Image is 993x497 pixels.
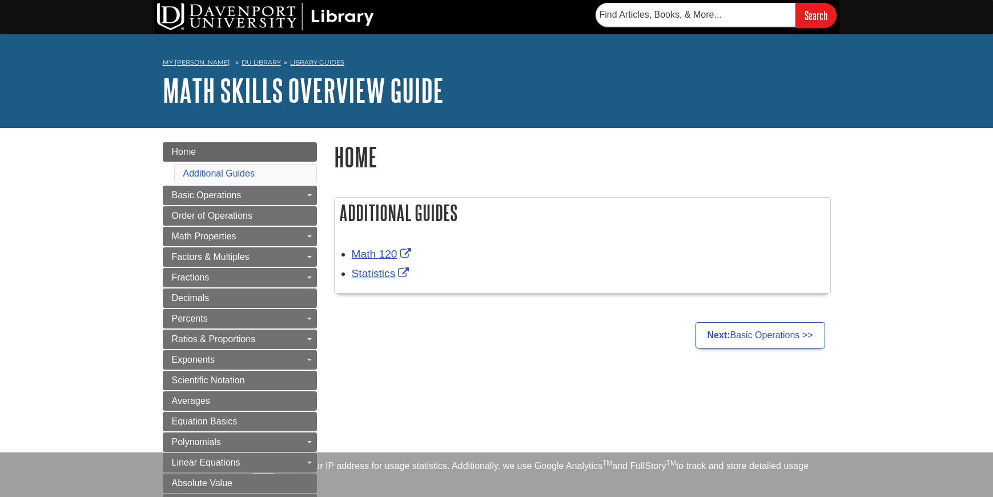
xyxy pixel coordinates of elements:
[602,459,612,467] sup: TM
[163,459,831,490] div: This site uses cookies and records your IP address for usage statistics. Additionally, we use Goo...
[163,55,831,73] nav: breadcrumb
[334,142,831,171] h1: Home
[163,453,317,472] a: Linear Equations
[163,58,230,67] a: My [PERSON_NAME]
[163,412,317,431] a: Equation Basics
[596,3,837,27] form: Searches DU Library's articles, books, and more
[172,211,252,221] span: Order of Operations
[172,355,215,364] span: Exponents
[163,350,317,370] a: Exponents
[183,169,255,178] a: Additional Guides
[242,58,281,66] a: DU Library
[290,58,344,66] a: Library Guides
[666,459,676,467] sup: TM
[163,268,317,287] a: Fractions
[163,247,317,267] a: Factors & Multiples
[695,322,825,348] a: Next:Basic Operations >>
[172,416,238,426] span: Equation Basics
[172,458,240,467] span: Linear Equations
[163,371,317,390] a: Scientific Notation
[163,391,317,411] a: Averages
[163,186,317,205] a: Basic Operations
[172,293,210,303] span: Decimals
[352,267,412,279] a: Link opens in new window
[163,227,317,246] a: Math Properties
[172,231,236,241] span: Math Properties
[172,147,196,157] span: Home
[172,190,242,200] span: Basic Operations
[157,3,374,30] img: DU Library
[172,478,232,488] span: Absolute Value
[172,396,210,406] span: Averages
[163,142,317,162] a: Home
[172,314,208,323] span: Percents
[172,334,256,344] span: Ratios & Proportions
[352,248,414,260] a: Link opens in new window
[335,198,830,228] h2: Additional Guides
[596,3,795,27] input: Find Articles, Books, & More...
[172,252,250,262] span: Factors & Multiples
[163,309,317,328] a: Percents
[163,474,317,493] a: Absolute Value
[163,330,317,349] a: Ratios & Proportions
[163,288,317,308] a: Decimals
[163,73,444,108] a: Math Skills Overview Guide
[172,437,221,447] span: Polynomials
[707,330,730,340] strong: Next:
[795,3,837,27] input: Search
[163,432,317,452] a: Polynomials
[172,272,210,282] span: Fractions
[163,206,317,226] a: Order of Operations
[172,375,245,385] span: Scientific Notation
